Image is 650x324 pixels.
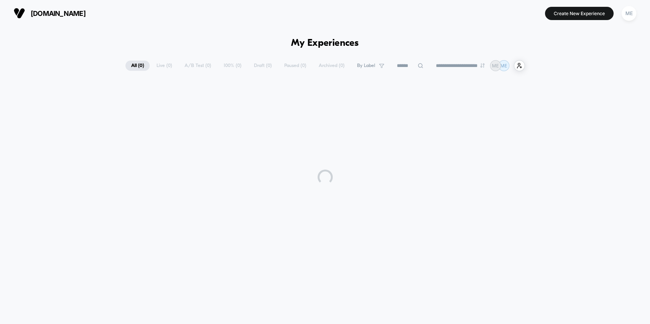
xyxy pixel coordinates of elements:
button: Create New Experience [545,7,614,20]
h1: My Experiences [291,38,359,49]
button: ME [619,6,639,21]
div: ME [622,6,636,21]
button: [DOMAIN_NAME] [11,7,88,19]
img: Visually logo [14,8,25,19]
p: ME [500,63,507,69]
span: All ( 0 ) [125,61,150,71]
span: By Label [357,63,375,69]
p: ME [492,63,499,69]
span: [DOMAIN_NAME] [31,9,86,17]
img: end [480,63,485,68]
